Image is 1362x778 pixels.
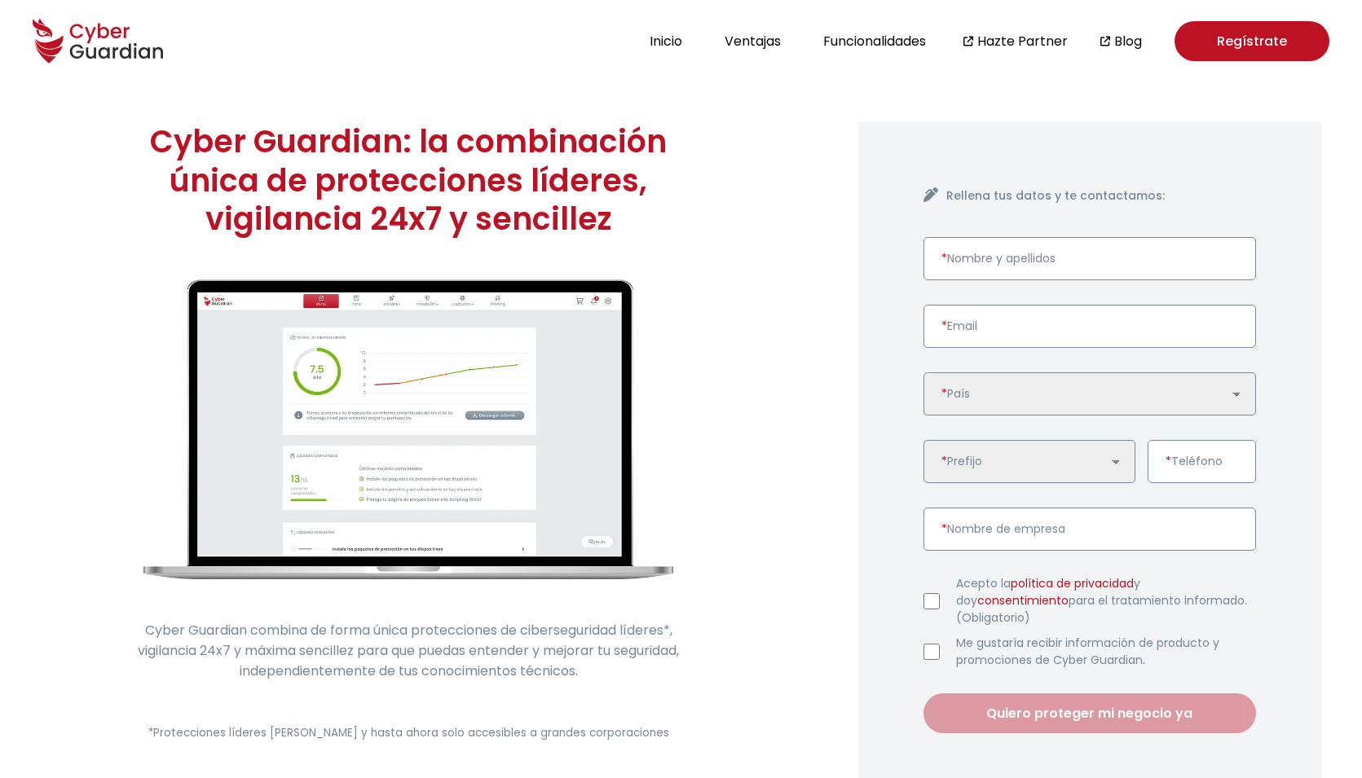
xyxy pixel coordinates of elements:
button: Ventajas [720,30,786,52]
a: Regístrate [1175,21,1329,61]
img: cyberguardian-home [143,279,673,580]
a: Blog [1114,31,1142,51]
a: Hazte Partner [977,31,1068,51]
button: Inicio [645,30,687,52]
h1: Cyber Guardian: la combinación única de protecciones líderes, vigilancia 24x7 y sencillez [123,122,694,239]
small: *Protecciones líderes [PERSON_NAME] y hasta ahora solo accesibles a grandes corporaciones [148,725,669,741]
a: consentimiento [977,592,1069,609]
input: Introduce un número de teléfono válido. [1148,440,1256,483]
label: Acepto la y doy para el tratamiento informado. (Obligatorio) [956,575,1256,626]
p: Cyber Guardian combina de forma única protecciones de ciberseguridad líderes*, vigilancia 24x7 y ... [123,620,694,681]
label: Me gustaría recibir información de producto y promociones de Cyber Guardian. [956,635,1256,669]
h4: Rellena tus datos y te contactamos: [946,187,1256,204]
button: Quiero proteger mi negocio ya [923,693,1256,733]
button: Funcionalidades [818,30,931,52]
a: política de privacidad [1011,575,1134,591]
